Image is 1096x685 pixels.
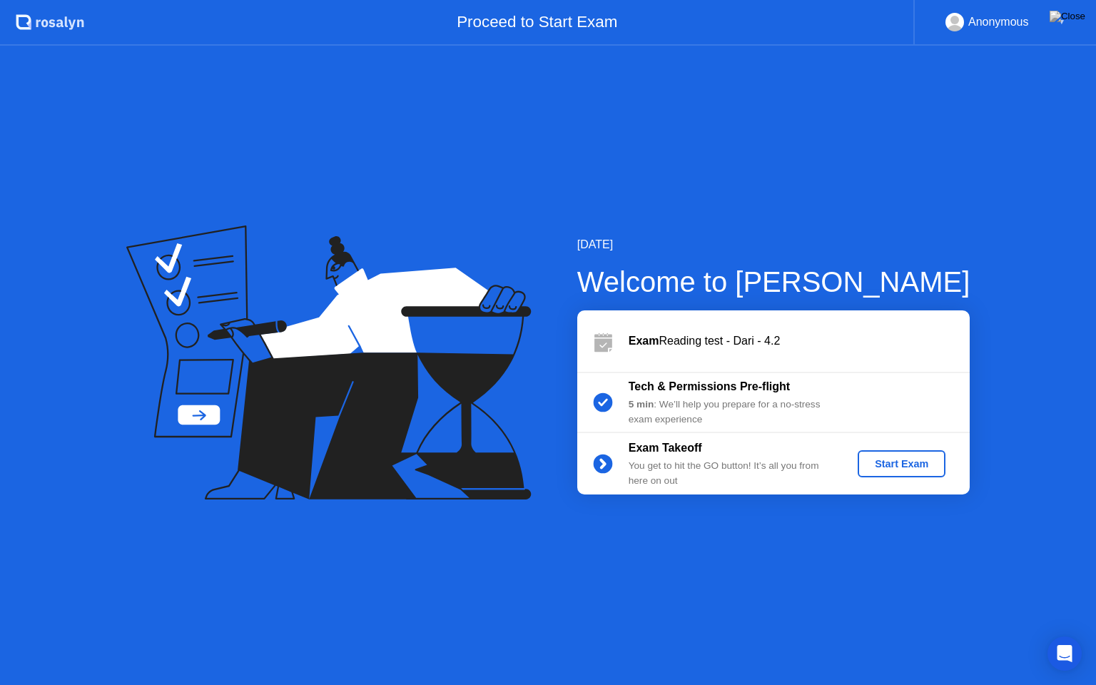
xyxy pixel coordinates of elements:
div: Reading test - Dari - 4.2 [629,333,970,350]
button: Start Exam [858,450,945,477]
b: Tech & Permissions Pre-flight [629,380,790,392]
div: Start Exam [863,458,940,470]
b: 5 min [629,399,654,410]
div: : We’ll help you prepare for a no-stress exam experience [629,397,834,427]
div: Welcome to [PERSON_NAME] [577,260,970,303]
img: Close [1050,11,1085,22]
div: Anonymous [968,13,1029,31]
b: Exam Takeoff [629,442,702,454]
div: Open Intercom Messenger [1047,636,1082,671]
div: You get to hit the GO button! It’s all you from here on out [629,459,834,488]
div: [DATE] [577,236,970,253]
b: Exam [629,335,659,347]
